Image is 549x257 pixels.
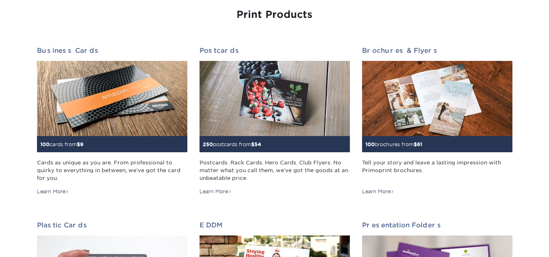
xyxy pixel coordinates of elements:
[254,141,261,147] span: 54
[37,47,187,195] a: Business Cards 100cards from$9 Cards as unique as you are. From professional to quirky to everyth...
[40,141,50,147] span: 100
[200,47,350,195] a: Postcards 250postcards from$54 Postcards. Rack Cards. Hero Cards. Club Flyers. No matter what you...
[77,141,80,147] span: $
[203,141,213,147] span: 250
[203,141,261,147] small: postcards from
[200,221,350,229] h2: EDDM
[37,159,187,182] div: Cards as unique as you are. From professional to quirky to everything in between, we've got the c...
[362,61,512,136] img: Brochures & Flyers
[200,188,232,195] div: Learn More
[365,141,375,147] span: 100
[251,141,254,147] span: $
[414,141,417,147] span: $
[362,47,512,195] a: Brochures & Flyers 100brochures from$61 Tell your story and leave a lasting impression with Primo...
[37,61,187,136] img: Business Cards
[37,9,512,21] h1: Print Products
[362,47,512,54] h2: Brochures & Flyers
[200,61,350,136] img: Postcards
[417,141,422,147] span: 61
[365,141,422,147] small: brochures from
[37,47,187,54] h2: Business Cards
[40,141,83,147] small: cards from
[362,188,394,195] div: Learn More
[200,159,350,182] div: Postcards. Rack Cards. Hero Cards. Club Flyers. No matter what you call them, we've got the goods...
[37,188,69,195] div: Learn More
[37,221,187,229] h2: Plastic Cards
[80,141,83,147] span: 9
[362,221,512,229] h2: Presentation Folders
[362,159,512,182] div: Tell your story and leave a lasting impression with Primoprint brochures.
[200,47,350,54] h2: Postcards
